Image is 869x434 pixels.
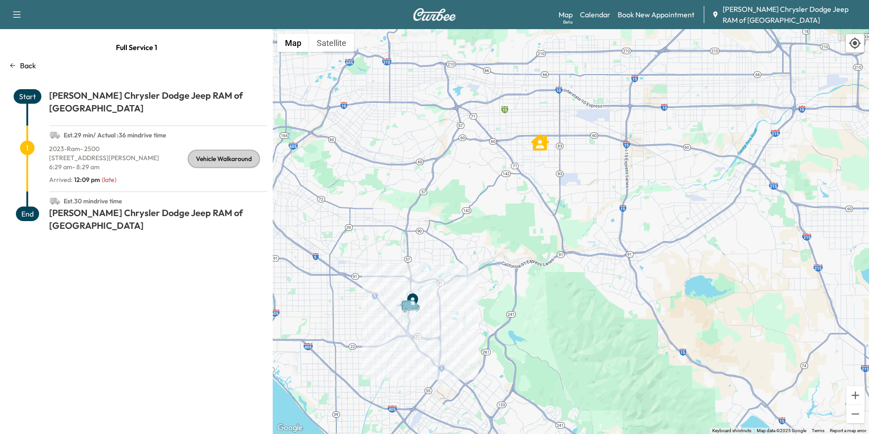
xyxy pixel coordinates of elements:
span: Map data ©2025 Google [757,428,806,433]
p: [STREET_ADDRESS][PERSON_NAME] [49,153,267,162]
h1: [PERSON_NAME] Chrysler Dodge Jeep RAM of [GEOGRAPHIC_DATA] [49,89,267,118]
img: Curbee Logo [413,8,456,21]
gmp-advanced-marker: Van [397,290,429,306]
span: Est. 29 min / Actual : 36 min drive time [64,131,166,139]
h1: [PERSON_NAME] Chrysler Dodge Jeep RAM of [GEOGRAPHIC_DATA] [49,207,267,236]
a: Book New Appointment [618,9,694,20]
button: Zoom in [846,386,864,404]
span: [PERSON_NAME] Chrysler Dodge Jeep RAM of [GEOGRAPHIC_DATA] [723,4,862,25]
span: Full Service 1 [116,38,157,56]
span: Est. 30 min drive time [64,197,122,205]
button: Keyboard shortcuts [712,428,751,434]
div: Recenter map [845,34,864,53]
span: 1 [20,141,35,155]
span: 12:09 pm [74,176,100,184]
a: MapBeta [559,9,573,20]
button: Show satellite imagery [309,34,354,52]
span: Start [14,89,41,104]
a: Report a map error [830,428,866,433]
a: Open this area in Google Maps (opens a new window) [275,422,305,434]
gmp-advanced-marker: End Point [404,288,422,306]
button: Zoom out [846,405,864,423]
a: Terms (opens in new tab) [812,428,824,433]
span: ( late ) [102,176,116,184]
p: Arrived : [49,175,100,184]
span: End [16,207,39,221]
a: Calendar [580,9,610,20]
div: Vehicle Walkaround [188,150,260,168]
div: Beta [563,19,573,25]
button: Show street map [277,34,309,52]
img: Google [275,422,305,434]
p: 2023 - Ram - 2500 [49,144,267,153]
p: Back [20,60,36,71]
p: 6:29 am - 8:29 am [49,162,267,172]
